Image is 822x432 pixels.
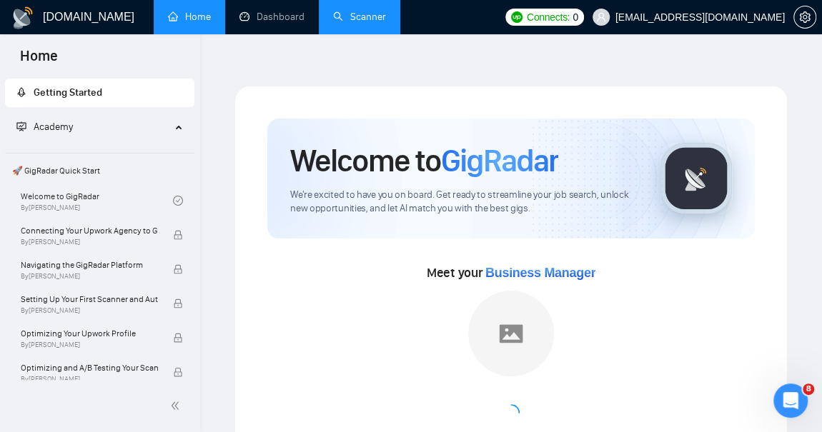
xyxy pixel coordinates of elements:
[21,292,158,306] span: Setting Up Your First Scanner and Auto-Bidder
[9,46,69,76] span: Home
[511,11,523,23] img: upwork-logo.png
[239,11,304,23] a: dashboardDashboard
[21,326,158,341] span: Optimizing Your Upwork Profile
[21,341,158,349] span: By [PERSON_NAME]
[333,11,386,23] a: searchScanner
[173,367,183,377] span: lock
[34,86,102,99] span: Getting Started
[173,230,183,240] span: lock
[11,6,34,29] img: logo
[527,9,570,25] span: Connects:
[21,238,158,246] span: By [PERSON_NAME]
[290,189,638,216] span: We're excited to have you on board. Get ready to streamline your job search, unlock new opportuni...
[793,6,816,29] button: setting
[21,306,158,315] span: By [PERSON_NAME]
[21,361,158,375] span: Optimizing and A/B Testing Your Scanner for Better Results
[290,141,558,180] h1: Welcome to
[21,185,173,216] a: Welcome to GigRadarBy[PERSON_NAME]
[468,291,554,376] img: placeholder.png
[173,333,183,343] span: lock
[794,11,816,23] span: setting
[34,121,73,133] span: Academy
[16,121,73,133] span: Academy
[485,266,595,280] span: Business Manager
[173,264,183,274] span: lock
[21,272,158,281] span: By [PERSON_NAME]
[21,258,158,272] span: Navigating the GigRadar Platform
[596,12,606,22] span: user
[16,87,26,97] span: rocket
[21,223,158,238] span: Connecting Your Upwork Agency to GigRadar
[501,403,521,423] span: loading
[427,265,595,281] span: Meet your
[793,11,816,23] a: setting
[5,79,194,107] li: Getting Started
[573,9,578,25] span: 0
[441,141,558,180] span: GigRadar
[21,375,158,383] span: By [PERSON_NAME]
[6,156,193,185] span: 🚀 GigRadar Quick Start
[773,383,808,418] iframe: Intercom live chat
[16,121,26,131] span: fund-projection-screen
[173,298,183,308] span: lock
[803,383,814,395] span: 8
[660,143,732,214] img: gigradar-logo.png
[170,398,184,413] span: double-left
[173,196,183,206] span: check-circle
[168,11,211,23] a: homeHome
